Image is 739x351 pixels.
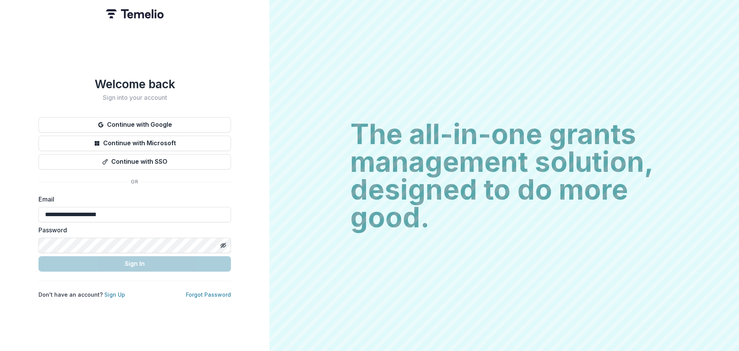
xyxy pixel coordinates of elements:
img: Temelio [106,9,164,18]
p: Don't have an account? [38,291,125,299]
button: Continue with Microsoft [38,136,231,151]
label: Password [38,225,226,235]
button: Continue with SSO [38,154,231,170]
h1: Welcome back [38,77,231,91]
h2: Sign into your account [38,94,231,101]
label: Email [38,195,226,204]
button: Continue with Google [38,117,231,133]
button: Toggle password visibility [217,239,229,252]
a: Sign Up [104,291,125,298]
button: Sign In [38,256,231,272]
a: Forgot Password [186,291,231,298]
